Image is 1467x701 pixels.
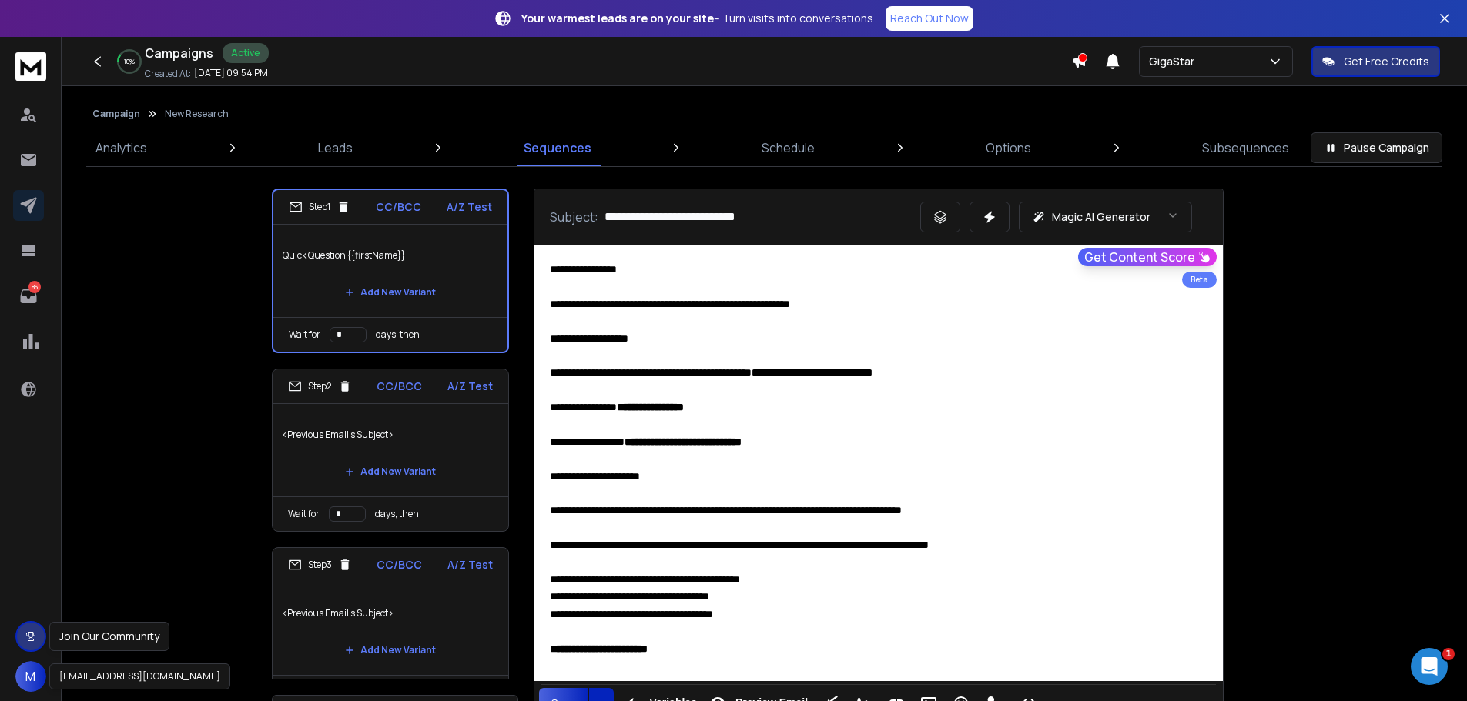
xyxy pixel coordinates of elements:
[289,200,350,214] div: Step 1
[13,281,44,312] a: 86
[524,139,591,157] p: Sequences
[890,11,969,26] p: Reach Out Now
[976,129,1040,166] a: Options
[375,508,419,520] p: days, then
[514,129,601,166] a: Sequences
[124,57,135,66] p: 10 %
[986,139,1031,157] p: Options
[1149,54,1201,69] p: GigaStar
[15,661,46,692] button: M
[86,129,156,166] a: Analytics
[886,6,973,31] a: Reach Out Now
[1193,129,1298,166] a: Subsequences
[272,189,509,353] li: Step1CC/BCCA/Z TestQuick Question {{firstName}}Add New VariantWait fordays, then
[1344,54,1429,69] p: Get Free Credits
[376,329,420,341] p: days, then
[288,379,352,393] div: Step 2
[145,68,191,80] p: Created At:
[288,558,352,572] div: Step 3
[447,199,492,215] p: A/Z Test
[95,139,147,157] p: Analytics
[92,108,140,120] button: Campaign
[1442,648,1455,660] span: 1
[1052,209,1150,225] p: Magic AI Generator
[333,635,448,666] button: Add New Variant
[1411,648,1448,685] iframe: Intercom live chat
[333,277,448,308] button: Add New Variant
[377,557,422,572] p: CC/BCC
[49,663,230,689] div: [EMAIL_ADDRESS][DOMAIN_NAME]
[1311,46,1440,77] button: Get Free Credits
[521,11,714,25] strong: Your warmest leads are on your site
[282,413,499,456] p: <Previous Email's Subject>
[15,52,46,81] img: logo
[447,557,493,572] p: A/Z Test
[288,508,320,520] p: Wait for
[165,108,229,120] p: New Research
[194,67,268,79] p: [DATE] 09:54 PM
[223,43,269,63] div: Active
[762,139,815,157] p: Schedule
[447,379,493,394] p: A/Z Test
[49,622,169,651] div: Join Our Community
[1182,272,1217,288] div: Beta
[752,129,824,166] a: Schedule
[1311,132,1442,163] button: Pause Campaign
[28,281,41,293] p: 86
[318,139,353,157] p: Leads
[309,129,362,166] a: Leads
[377,379,422,394] p: CC/BCC
[376,199,421,215] p: CC/BCC
[283,234,498,277] p: Quick Question {{firstName}}
[282,592,499,635] p: <Previous Email's Subject>
[272,369,509,532] li: Step2CC/BCCA/Z Test<Previous Email's Subject>Add New VariantWait fordays, then
[145,44,213,62] h1: Campaigns
[1078,248,1217,266] button: Get Content Score
[521,11,873,26] p: – Turn visits into conversations
[333,456,448,487] button: Add New Variant
[1202,139,1289,157] p: Subsequences
[1019,202,1192,232] button: Magic AI Generator
[550,208,598,226] p: Subject:
[289,329,320,341] p: Wait for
